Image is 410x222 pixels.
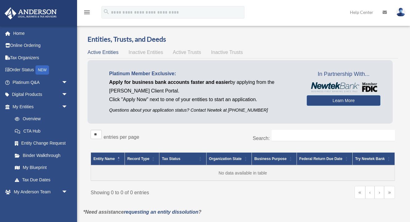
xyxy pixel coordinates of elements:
[62,88,74,101] span: arrow_drop_down
[159,153,206,166] th: Tax Status: Activate to sort
[4,76,77,88] a: Platinum Q&Aarrow_drop_down
[4,186,77,198] a: My Anderson Teamarrow_drop_down
[4,198,77,210] a: My Documentsarrow_drop_down
[355,155,385,162] div: Try Newtek Bank
[9,125,74,137] a: CTA Hub
[127,157,150,161] span: Record Type
[125,153,159,166] th: Record Type: Activate to sort
[9,162,74,174] a: My Blueprint
[4,51,77,64] a: Tax Organizers
[211,50,243,55] span: Inactive Trusts
[109,69,297,78] p: Platinum Member Exclusive:
[109,95,297,104] p: Click "Apply Now" next to one of your entities to start an application.
[297,153,352,166] th: Federal Return Due Date: Activate to sort
[384,186,395,199] a: Last
[355,186,365,199] a: First
[88,35,398,44] h3: Entities, Trusts, and Deeds
[173,50,201,55] span: Active Trusts
[62,101,74,113] span: arrow_drop_down
[103,8,110,15] i: search
[3,7,59,19] img: Anderson Advisors Platinum Portal
[91,153,125,166] th: Entity Name: Activate to invert sorting
[104,134,139,140] label: entries per page
[109,80,230,85] span: Apply for business bank accounts faster and easier
[162,157,180,161] span: Tax Status
[310,82,377,92] img: NewtekBankLogoSM.png
[4,27,77,39] a: Home
[124,209,199,215] a: requesting an entity dissolution
[252,153,297,166] th: Business Purpose: Activate to sort
[129,50,163,55] span: Inactive Entities
[83,9,91,16] i: menu
[91,165,395,181] td: No data available in table
[4,88,77,101] a: Digital Productsarrow_drop_down
[9,137,74,150] a: Entity Change Request
[4,64,77,76] a: Order StatusNEW
[93,157,115,161] span: Entity Name
[299,157,342,161] span: Federal Return Due Date
[9,113,71,125] a: Overview
[62,186,74,199] span: arrow_drop_down
[109,106,297,114] p: Questions about your application status? Contact Newtek at [PHONE_NUMBER]
[253,136,270,141] label: Search:
[62,76,74,89] span: arrow_drop_down
[365,186,375,199] a: Previous
[9,149,74,162] a: Binder Walkthrough
[307,95,380,106] a: Learn More
[83,11,91,16] a: menu
[206,153,252,166] th: Organization State: Activate to sort
[109,78,297,95] p: by applying from the [PERSON_NAME] Client Portal.
[353,153,395,166] th: Try Newtek Bank : Activate to sort
[83,209,201,215] em: *Need assistance ?
[88,50,118,55] span: Active Entities
[396,8,405,17] img: User Pic
[307,69,380,79] span: In Partnership With...
[9,174,74,186] a: Tax Due Dates
[62,198,74,211] span: arrow_drop_down
[209,157,242,161] span: Organization State
[35,65,49,75] div: NEW
[254,157,287,161] span: Business Purpose
[375,186,384,199] a: Next
[4,101,74,113] a: My Entitiesarrow_drop_down
[4,39,77,52] a: Online Ordering
[91,186,238,197] div: Showing 0 to 0 of 0 entries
